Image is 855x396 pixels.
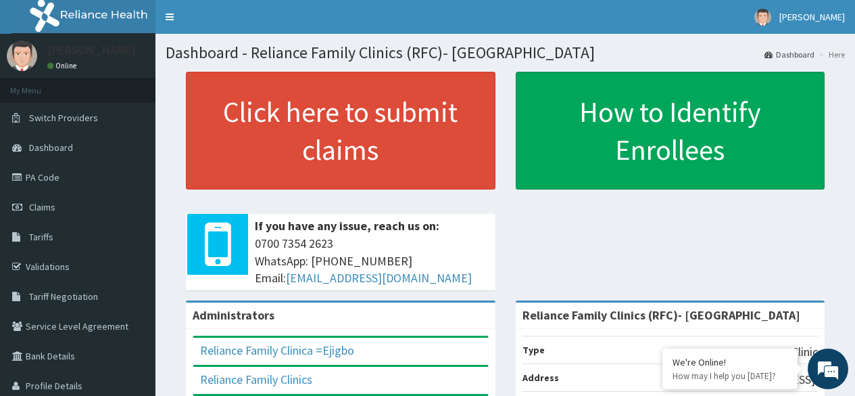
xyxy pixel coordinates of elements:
[186,72,495,190] a: Click here to submit claims
[200,343,354,358] a: Reliance Family Clinica =Ejigbo
[791,343,818,361] p: Clinic
[7,41,37,71] img: User Image
[516,72,825,190] a: How to Identify Enrollees
[29,141,73,154] span: Dashboard
[673,370,787,382] p: How may I help you today?
[29,112,98,124] span: Switch Providers
[29,290,98,303] span: Tariff Negotiation
[522,344,545,356] b: Type
[166,44,845,62] h1: Dashboard - Reliance Family Clinics (RFC)- [GEOGRAPHIC_DATA]
[754,9,771,26] img: User Image
[200,372,312,387] a: Reliance Family Clinics
[193,307,274,323] b: Administrators
[255,235,489,287] span: 0700 7354 2623 WhatsApp: [PHONE_NUMBER] Email:
[47,44,136,56] p: [PERSON_NAME]
[522,372,559,384] b: Address
[816,49,845,60] li: Here
[764,49,814,60] a: Dashboard
[779,11,845,23] span: [PERSON_NAME]
[29,231,53,243] span: Tariffs
[47,61,80,70] a: Online
[673,356,787,368] div: We're Online!
[29,201,55,213] span: Claims
[286,270,472,286] a: [EMAIL_ADDRESS][DOMAIN_NAME]
[522,307,800,323] strong: Reliance Family Clinics (RFC)- [GEOGRAPHIC_DATA]
[255,218,439,234] b: If you have any issue, reach us on:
